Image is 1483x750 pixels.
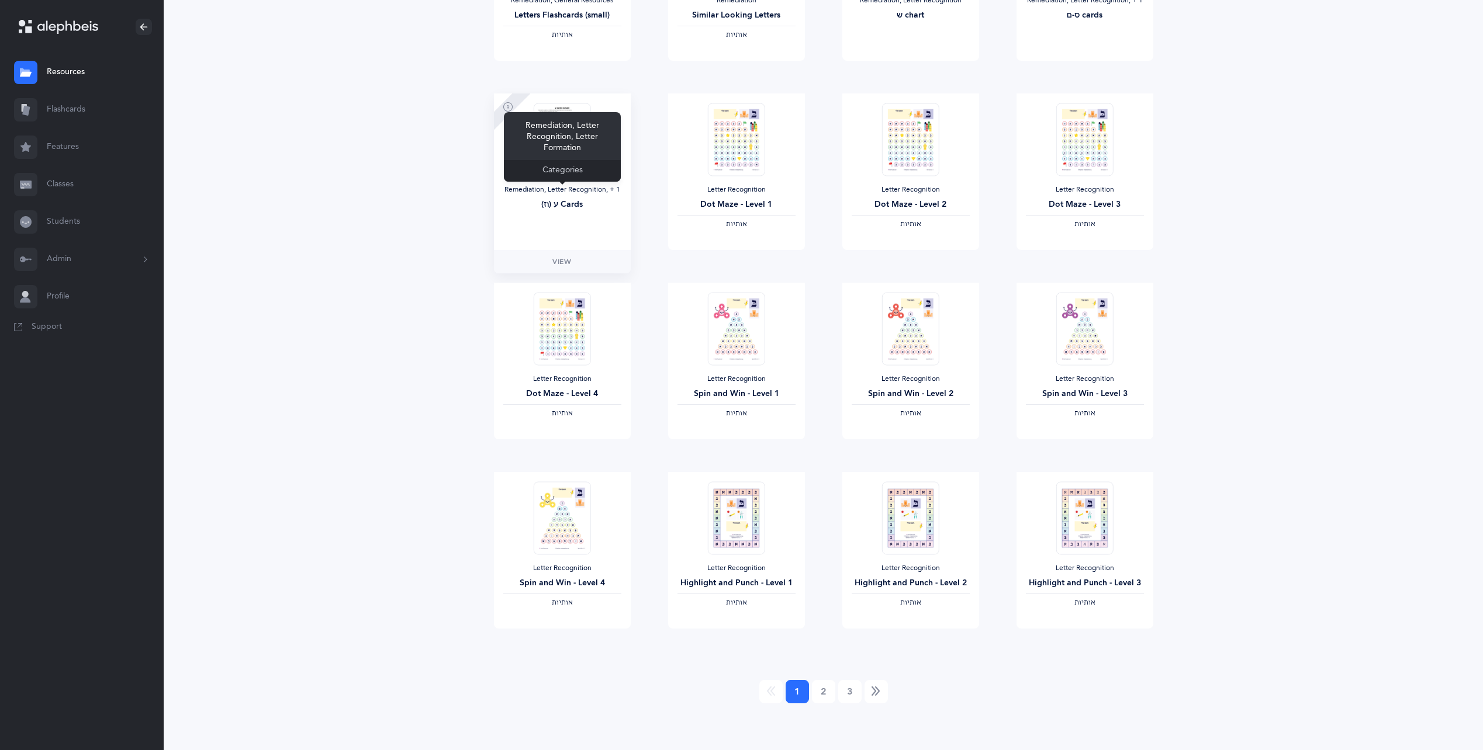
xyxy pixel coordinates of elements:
img: Dot_maze-L1.pdf_thumbnail_1587419193.png [707,103,765,176]
span: ‫אותיות‬ [552,598,573,606]
a: 1 [786,680,809,703]
a: 3 [838,680,862,703]
div: ע (וז) Cards [503,199,621,211]
span: ‫אותיות‬ [552,409,573,417]
img: Spin_%26_Win-L4.pdf_thumbnail_1587419699.png [533,481,590,554]
div: Letter Recognition [852,185,970,195]
div: Spin and Win - Level 4 [503,577,621,589]
div: Letter Recognition [1026,564,1144,573]
span: ‫אותיות‬ [900,220,921,228]
div: Highlight and Punch - Level 3 [1026,577,1144,589]
div: Letter Recognition [677,564,796,573]
div: Remediation, Letter Recognition, Letter Formation [504,112,621,181]
span: ‫אותיות‬ [900,409,921,417]
div: Categories [504,160,621,182]
div: Letter Recognition [503,564,621,573]
div: Letter Recognition [1026,185,1144,195]
div: Spin and Win - Level 1 [677,388,796,400]
div: ש chart [852,9,970,22]
div: Spin and Win - Level 3 [1026,388,1144,400]
img: Dot_maze-L4.pdf_thumbnail_1587419212.png [533,292,590,365]
span: ‫אותיות‬ [726,30,747,39]
div: Dot Maze - Level 3 [1026,199,1144,211]
div: Spin and Win - Level 2 [852,388,970,400]
div: Highlight and Punch - Level 2 [852,577,970,589]
div: Similar Looking Letters [677,9,796,22]
div: Remediation, Letter Recognition‪, + 1‬ [503,185,621,195]
img: Dot_maze-L3.pdf_thumbnail_1587419206.png [1056,103,1113,176]
div: Letters Flashcards (small) [503,9,621,22]
a: View [494,250,631,273]
img: Highlight_%26_Punch-L2.pdf_thumbnail_1587419555.png [881,481,939,554]
div: Letter Recognition [677,374,796,384]
img: _%D7%95_%D7%96_card_thumbnail_1754248680.png [533,103,590,176]
div: Letter Recognition [852,374,970,384]
span: ‫אותיות‬ [726,409,747,417]
span: ‫אותיות‬ [900,598,921,606]
img: Spin_%26_Win-L3.pdf_thumbnail_1587419693.png [1056,292,1113,365]
a: Next [865,680,888,703]
img: Dot_maze-L2.pdf_thumbnail_1587419199.png [881,103,939,176]
img: Spin_%26_Win-L2.pdf_thumbnail_1587419688.png [881,292,939,365]
span: View [552,256,571,267]
span: ‫אותיות‬ [552,30,573,39]
span: ‫אותיות‬ [726,598,747,606]
span: ‫אותיות‬ [1074,409,1095,417]
div: Dot Maze - Level 4 [503,388,621,400]
span: ‫אותיות‬ [1074,220,1095,228]
img: Highlight_%26_Punch-L1.pdf_thumbnail_1587419550.png [707,481,765,554]
div: Dot Maze - Level 1 [677,199,796,211]
div: Letter Recognition [503,374,621,384]
div: Letter Recognition [1026,374,1144,384]
span: ‫אותיות‬ [726,220,747,228]
div: Letter Recognition [852,564,970,573]
span: Support [32,321,62,333]
div: Dot Maze - Level 2 [852,199,970,211]
div: Letter Recognition [677,185,796,195]
img: Highlight_%26_Punch-L3.pdf_thumbnail_1587419560.png [1056,481,1113,554]
div: Highlight and Punch - Level 1 [677,577,796,589]
img: Spin_%26_Win-L1.pdf_thumbnail_1587419683.png [707,292,765,365]
span: ‫אותיות‬ [1074,598,1095,606]
a: 2 [812,680,835,703]
div: ס-ם cards [1026,9,1144,22]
